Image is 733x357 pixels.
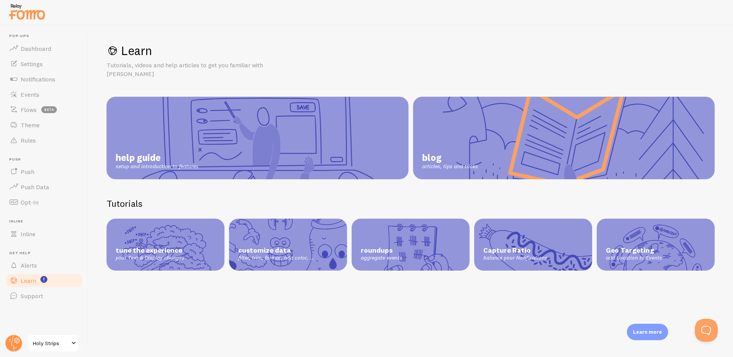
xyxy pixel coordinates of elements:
a: Settings [5,56,83,71]
span: Get Help [9,251,83,256]
span: Holy Strips [33,339,69,348]
span: customize data [238,246,338,255]
svg: <p>Watch New Feature Tutorials!</p> [40,276,47,283]
a: Theme [5,117,83,133]
a: Opt-In [5,195,83,210]
span: Push [21,168,34,175]
a: Learn [5,273,83,288]
a: Rules [5,133,83,148]
span: filter, trim, format, add color, ... [238,255,338,261]
span: add Location to Events [606,255,706,261]
a: Push Data [5,179,83,195]
h1: Learn [107,43,715,58]
span: Theme [21,121,40,129]
span: Learn [21,277,36,284]
span: Inline [9,219,83,224]
p: Learn more [633,328,662,336]
a: Alerts [5,258,83,273]
span: Push Data [21,183,49,191]
span: articles, tips and tricks [422,163,478,170]
img: fomo-relay-logo-orange.svg [8,2,46,21]
span: Rules [21,136,36,144]
a: Dashboard [5,41,83,56]
span: setup and introduction to features [116,163,199,170]
span: beta [41,106,57,113]
span: Capture Ratio [483,246,583,255]
a: Push [5,164,83,179]
span: tune the experience [116,246,215,255]
a: help guide setup and introduction to features [107,97,408,179]
span: Geo Targeting [606,246,706,255]
a: Support [5,288,83,303]
span: Support [21,292,43,300]
a: Inline [5,226,83,242]
span: your Text & Display changes [116,255,215,261]
a: Flows beta [5,102,83,117]
span: aggregate events [361,255,460,261]
span: Push [9,157,83,162]
a: Notifications [5,71,83,87]
span: Alerts [21,261,37,269]
span: Opt-In [21,198,39,206]
span: Inline [21,230,36,238]
span: Notifications [21,75,55,83]
span: blog [422,152,478,163]
div: Learn more [627,324,668,340]
span: Dashboard [21,45,51,52]
a: Events [5,87,83,102]
a: Holy Strips [27,334,79,352]
span: Flows [21,106,37,114]
span: Pop-ups [9,34,83,39]
span: balance your Notifications [483,255,583,261]
h2: Tutorials [107,198,715,209]
span: help guide [116,152,199,163]
span: roundups [361,246,460,255]
span: Settings [21,60,43,68]
iframe: Help Scout Beacon - Open [695,319,718,342]
p: Tutorials, videos and help articles to get you familiar with [PERSON_NAME] [107,61,290,78]
span: Events [21,91,39,98]
a: blog articles, tips and tricks [413,97,715,179]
